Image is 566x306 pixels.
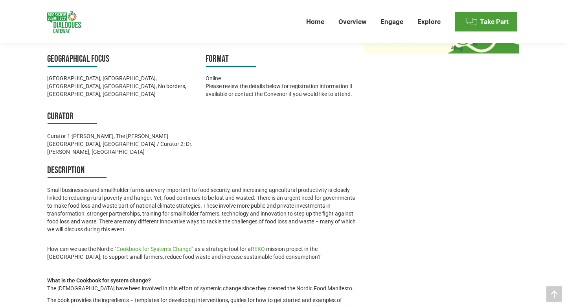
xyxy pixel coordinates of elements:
img: Menu icon [466,16,478,28]
time: [DATE] 16:00 GMT+1 [54,37,105,44]
a: REKO [251,246,265,252]
img: Food Systems Summit Dialogues [47,11,81,33]
span: Engage [380,18,403,26]
div: Online [206,74,356,82]
h3: Format [206,52,356,67]
span: mission project in the [GEOGRAPHIC_DATA]; to support small farmers, reduce food waste and increas... [47,246,321,260]
h3: Curator [47,110,198,124]
span: Home [306,18,324,26]
span: ” as a strategic tool for a [191,246,251,252]
h3: Description [47,164,357,178]
a: Cookbook for Systems Change [116,246,191,252]
b: What is the Cookbook for system change? [47,277,151,284]
span: How can we use the Nordic “ [47,246,116,252]
p: Small businesses and smallholder farms are very important to food security, and increasing agricu... [47,186,357,233]
p: Please review the details below for registration information if available or contact the Convenor... [206,82,356,98]
span: Overview [338,18,366,26]
span: Explore [417,18,441,26]
div: Curator 1:[PERSON_NAME], The [PERSON_NAME][GEOGRAPHIC_DATA], [GEOGRAPHIC_DATA] / Curator 2: Dr. [... [47,132,198,156]
h3: Geographical focus [47,52,198,67]
span: The [DEMOGRAPHIC_DATA] have been involved in this effort of systemic change since they created th... [47,285,354,291]
span: Take Part [480,18,509,26]
div: [GEOGRAPHIC_DATA], [GEOGRAPHIC_DATA], [GEOGRAPHIC_DATA], [GEOGRAPHIC_DATA], No borders, [GEOGRAPH... [47,74,198,98]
